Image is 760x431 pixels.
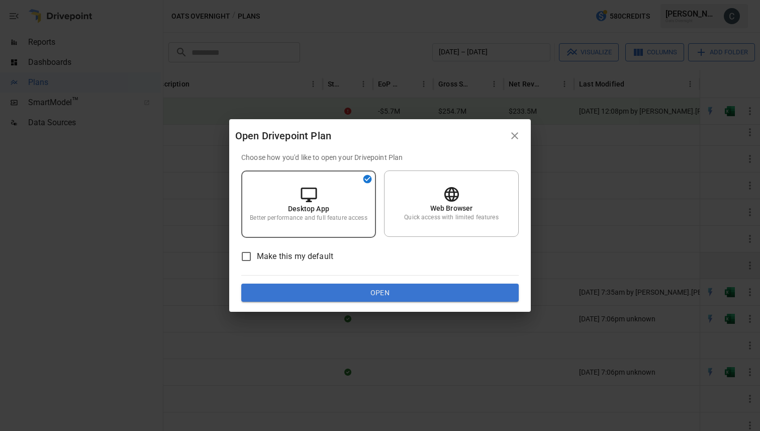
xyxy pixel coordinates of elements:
[430,203,473,213] p: Web Browser
[235,128,505,144] div: Open Drivepoint Plan
[404,213,498,222] p: Quick access with limited features
[257,250,333,263] span: Make this my default
[241,284,519,302] button: Open
[250,214,367,222] p: Better performance and full feature access
[288,204,329,214] p: Desktop App
[241,152,519,162] p: Choose how you'd like to open your Drivepoint Plan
